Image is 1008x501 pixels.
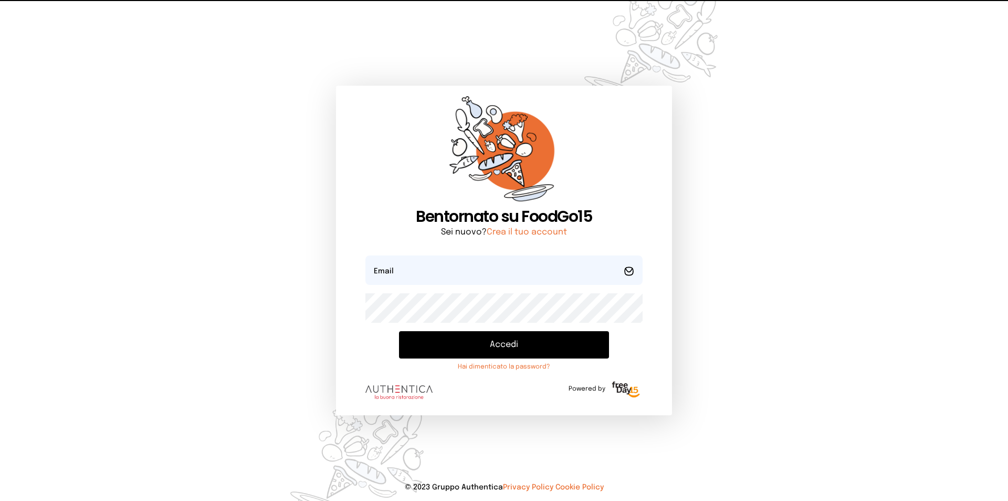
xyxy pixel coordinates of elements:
span: Powered by [569,385,605,393]
img: logo-freeday.3e08031.png [610,380,643,401]
a: Cookie Policy [555,484,604,491]
a: Privacy Policy [503,484,553,491]
h1: Bentornato su FoodGo15 [365,207,643,226]
a: Hai dimenticato la password? [399,363,609,371]
p: © 2023 Gruppo Authentica [17,482,991,493]
a: Crea il tuo account [487,228,567,237]
img: logo.8f33a47.png [365,385,433,399]
img: sticker-orange.65babaf.png [449,96,559,207]
p: Sei nuovo? [365,226,643,239]
button: Accedi [399,331,609,359]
